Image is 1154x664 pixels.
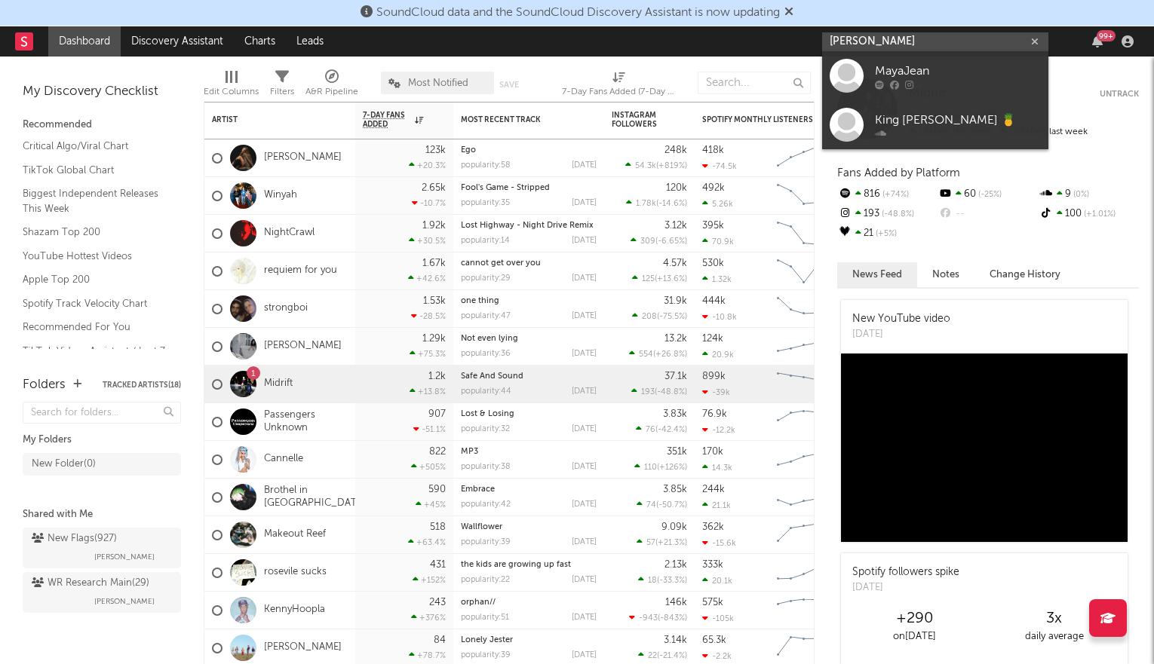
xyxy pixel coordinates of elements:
div: 444k [702,296,726,306]
div: Filters [270,83,294,101]
div: 244k [702,485,725,494]
div: ( ) [634,462,687,472]
div: A&R Pipeline [305,83,358,101]
a: Wallflower [461,523,502,531]
div: 822 [429,447,446,457]
a: one thing [461,297,499,305]
div: ( ) [631,387,687,396]
div: 120k [666,183,687,193]
div: 431 [430,560,446,570]
a: Charts [234,26,286,57]
div: 2.13k [664,560,687,570]
a: Spotify Track Velocity Chart [23,295,166,312]
div: 395k [702,221,724,231]
div: 899k [702,372,726,381]
div: Spotify Monthly Listeners [702,115,815,124]
div: 575k [702,598,723,607]
div: the kids are growing up fast [461,561,597,569]
svg: Chart title [770,554,838,592]
button: Change History [974,262,1076,287]
button: 99+ [1092,35,1103,47]
a: Brothel in [GEOGRAPHIC_DATA] [264,485,366,510]
div: New YouTube video [852,311,950,327]
a: New Folder(0) [23,453,181,476]
span: +74 % [880,191,909,199]
div: 7-Day Fans Added (7-Day Fans Added) [562,83,675,101]
span: 0 % [1071,191,1089,199]
span: 554 [639,350,653,359]
div: 146k [665,598,687,607]
div: 2.65k [422,183,446,193]
div: 590 [428,485,446,494]
a: [PERSON_NAME] [264,151,342,164]
div: popularity: 36 [461,350,511,358]
a: WR Research Main(29)[PERSON_NAME] [23,572,181,613]
div: 193 [837,204,938,224]
div: Recommended [23,116,181,134]
div: +290 [845,610,984,628]
div: ( ) [638,575,687,585]
a: requiem for you [264,265,337,277]
div: 248k [664,145,687,155]
span: +26.8 % [655,350,685,359]
div: orphan// [461,598,597,607]
div: ( ) [625,161,687,170]
div: 816 [837,185,938,204]
a: TikTok Videos Assistant / Last 7 Days - Top [23,343,166,374]
div: +13.8 % [410,387,446,396]
div: popularity: 14 [461,237,510,245]
div: 170k [702,447,723,457]
a: Dashboard [48,26,121,57]
div: +78.7 % [409,650,446,660]
a: [PERSON_NAME] [264,340,342,353]
div: [DATE] [572,500,597,509]
div: Filters [270,64,294,108]
div: popularity: 39 [461,651,511,659]
div: -2.2k [702,651,732,661]
input: Search for artists [822,32,1048,51]
a: strongboi [264,302,308,315]
div: +376 % [411,613,446,623]
div: -74.5k [702,161,737,171]
div: Spotify followers spike [852,565,959,580]
div: ( ) [632,311,687,321]
div: 492k [702,183,725,193]
div: Ego [461,146,597,155]
span: 57 [646,539,655,547]
svg: Chart title [770,403,838,441]
div: ( ) [636,424,687,434]
div: 518 [430,522,446,532]
span: +5 % [873,230,897,238]
svg: Chart title [770,328,838,366]
a: [PERSON_NAME] [264,641,342,654]
div: MayaJean [875,63,1041,81]
div: Fool's Game - Stripped [461,184,597,192]
input: Search... [698,72,811,94]
svg: Chart title [770,252,838,290]
div: 76.9k [702,409,727,419]
div: 9.09k [661,522,687,532]
input: Search for folders... [23,402,181,424]
div: My Folders [23,431,181,449]
div: Instagram Followers [612,111,664,129]
div: 100 [1039,204,1139,224]
div: popularity: 39 [461,538,511,546]
span: 309 [640,237,655,246]
div: [DATE] [852,327,950,342]
div: [DATE] [572,237,597,245]
div: popularity: 29 [461,274,511,283]
a: Lost Highway - Night Drive Remix [461,222,594,230]
span: 193 [641,388,655,396]
div: 5.26k [702,199,733,209]
span: +13.6 % [657,275,685,283]
div: [DATE] [572,312,597,320]
div: WR Research Main ( 29 ) [32,574,149,592]
div: 362k [702,522,724,532]
span: +21.3 % [658,539,685,547]
button: Tracked Artists(18) [103,381,181,389]
button: News Feed [837,262,917,287]
div: popularity: 22 [461,576,510,584]
div: 99 + [1097,30,1116,41]
div: [DATE] [572,614,597,622]
div: 13.2k [664,334,687,344]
